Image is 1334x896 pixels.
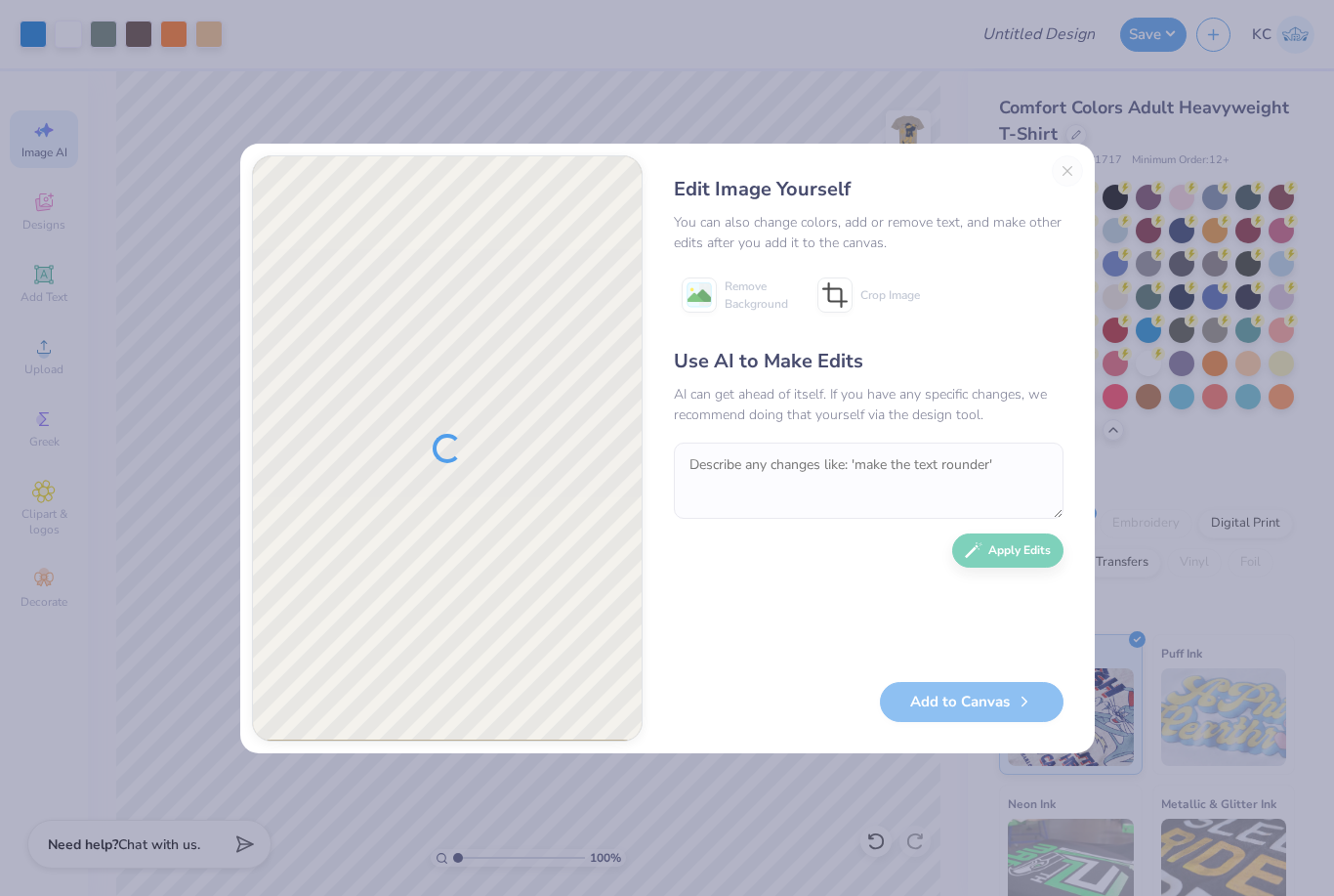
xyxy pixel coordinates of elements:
div: You can also change colors, add or remove text, and make other edits after you add it to the canvas. [674,212,1063,253]
button: Crop Image [810,271,932,320]
span: Remove Background [725,277,788,313]
button: Remove Background [674,271,796,320]
div: Use AI to Make Edits [674,347,1063,376]
span: Crop Image [860,286,920,304]
div: AI can get ahead of itself. If you have any specific changes, we recommend doing that yourself vi... [674,384,1063,425]
div: Edit Image Yourself [674,175,1063,204]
